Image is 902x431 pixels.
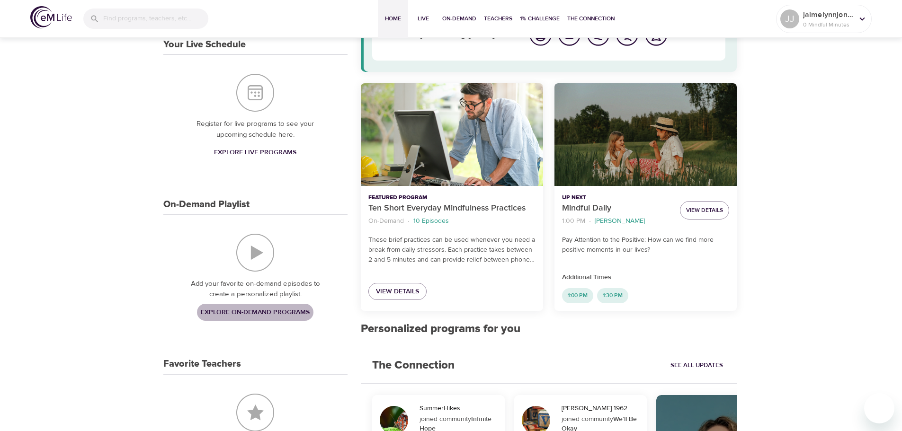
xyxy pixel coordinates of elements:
h3: On-Demand Playlist [163,199,250,210]
h2: The Connection [361,347,466,384]
div: 1:00 PM [562,288,593,303]
span: Explore On-Demand Programs [201,307,310,318]
p: jaimelynnjones76 [803,9,853,20]
a: Explore Live Programs [210,144,300,161]
p: Additional Times [562,273,729,282]
span: 1:30 PM [597,291,628,299]
a: View Details [368,283,427,300]
input: Find programs, teachers, etc... [103,9,208,29]
p: Add your favorite on-demand episodes to create a personalized playlist. [182,279,329,300]
a: Explore On-Demand Programs [197,304,313,321]
div: 1:30 PM [597,288,628,303]
span: The Connection [567,14,615,24]
iframe: Button to launch messaging window [864,393,894,423]
span: View Details [686,205,723,215]
p: On-Demand [368,216,404,226]
p: 10 Episodes [413,216,449,226]
p: Mindful Daily [562,202,672,215]
span: 1:00 PM [562,291,593,299]
p: Featured Program [368,194,536,202]
span: Explore Live Programs [214,147,296,158]
img: logo [30,6,72,28]
span: Home [382,14,404,24]
span: See All Updates [670,360,723,371]
div: [PERSON_NAME] 1962 [562,404,643,413]
p: 1:00 PM [562,216,585,226]
p: 0 Mindful Minutes [803,20,853,29]
span: View Details [376,286,419,298]
span: Live [412,14,435,24]
button: Ten Short Everyday Mindfulness Practices [361,83,543,186]
p: Ten Short Everyday Mindfulness Practices [368,202,536,215]
span: 1% Challenge [520,14,560,24]
button: View Details [680,201,729,220]
img: On-Demand Playlist [236,234,274,272]
a: See All Updates [668,358,725,373]
span: On-Demand [442,14,476,24]
span: Teachers [484,14,512,24]
li: · [589,215,591,228]
p: [PERSON_NAME] [595,216,645,226]
nav: breadcrumb [368,215,536,228]
h3: Favorite Teachers [163,359,241,369]
p: Register for live programs to see your upcoming schedule here. [182,119,329,140]
img: Your Live Schedule [236,74,274,112]
button: Mindful Daily [554,83,737,186]
p: Up Next [562,194,672,202]
p: These brief practices can be used whenever you need a break from daily stressors. Each practice t... [368,235,536,265]
nav: breadcrumb [562,215,672,228]
li: · [408,215,410,228]
div: SummerHikes [420,404,501,413]
h2: Personalized programs for you [361,322,737,336]
div: JJ [780,9,799,28]
p: Pay Attention to the Positive: How can we find more positive moments in our lives? [562,235,729,255]
h3: Your Live Schedule [163,39,246,50]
